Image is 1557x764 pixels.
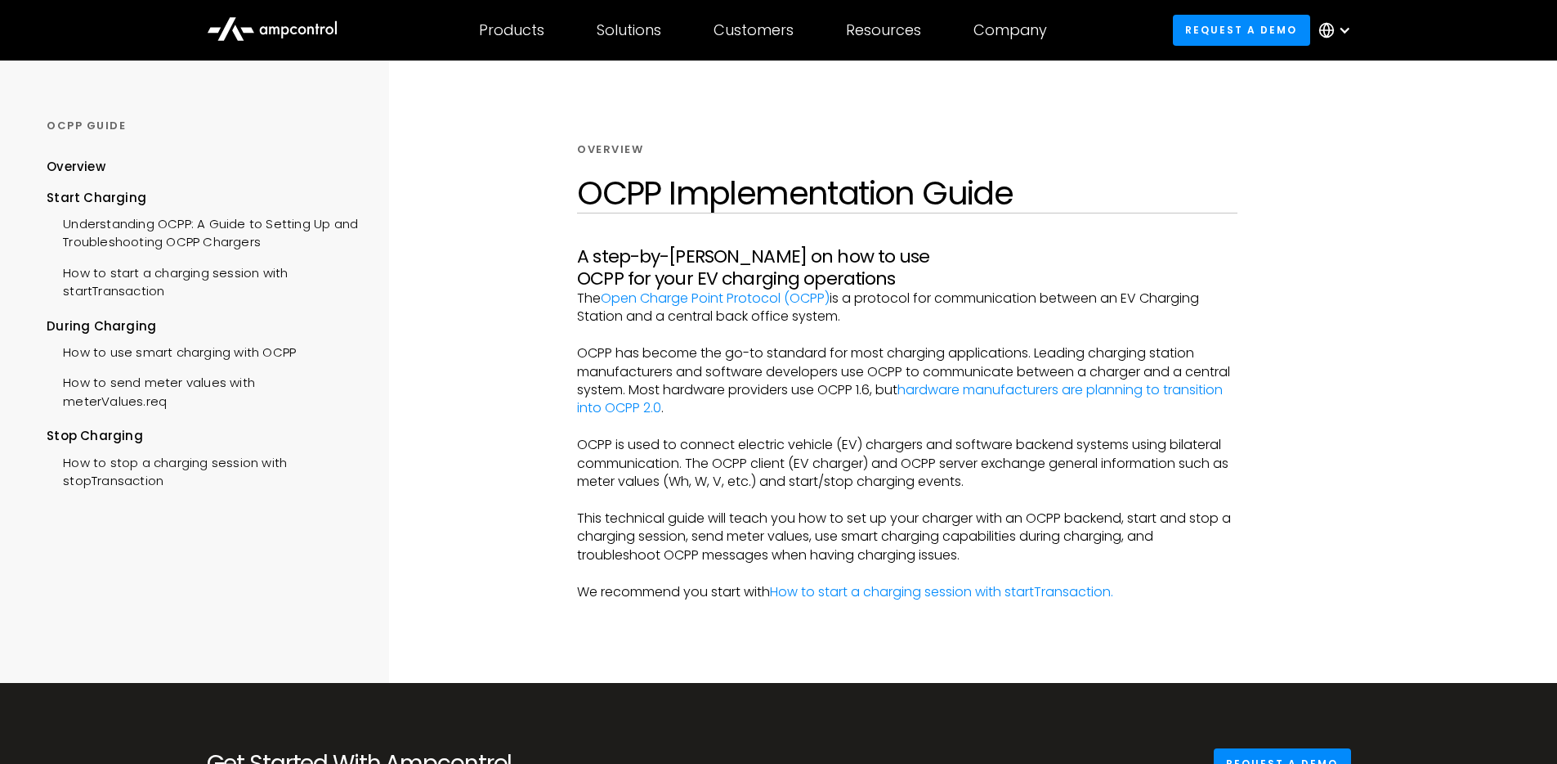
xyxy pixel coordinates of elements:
a: hardware manufacturers are planning to transition into OCPP 2.0 [577,380,1223,417]
p: The is a protocol for communication between an EV Charging Station and a central back office system. [577,290,1237,326]
div: Overview [47,159,105,177]
h1: OCPP Implementation Guide [577,173,1237,213]
div: During Charging [47,317,358,335]
div: Start Charging [47,189,358,207]
div: Resources [846,21,921,39]
p: OCPP has become the go-to standard for most charging applications. Leading charging station manuf... [577,344,1237,418]
div: Company [973,21,1047,39]
div: Solutions [597,21,661,39]
div: Products [479,21,544,39]
a: How to send meter values with meterValues.req [47,366,358,416]
p: OCPP is used to connect electric vehicle (EV) chargers and software backend systems using bilater... [577,436,1237,491]
p: This technical guide will teach you how to set up your charger with an OCPP backend, start and st... [577,510,1237,564]
p: ‍ [577,326,1237,344]
div: Stop Charging [47,428,358,446]
a: Open Charge Point Protocol (OCPP) [601,289,830,308]
a: Request a demo [1173,15,1310,45]
div: Overview [577,142,643,157]
p: ‍ [577,491,1237,509]
a: How to start a charging session with startTransaction. [770,582,1113,601]
a: Understanding OCPP: A Guide to Setting Up and Troubleshooting OCPP Chargers [47,207,358,256]
p: ‍ [577,418,1237,436]
a: How to stop a charging session with stopTransaction [47,446,358,495]
div: OCPP GUIDE [47,119,358,133]
div: Customers [714,21,794,39]
p: ‍ [577,564,1237,582]
h3: A step-by-[PERSON_NAME] on how to use OCPP for your EV charging operations [577,246,1237,290]
a: Overview [47,159,105,189]
p: We recommend you start with [577,583,1237,601]
a: How to start a charging session with startTransaction [47,256,358,305]
a: How to use smart charging with OCPP [47,335,296,366]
